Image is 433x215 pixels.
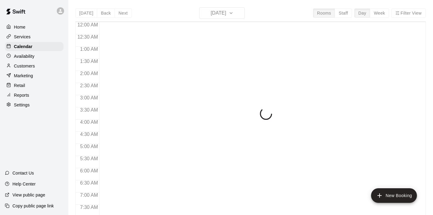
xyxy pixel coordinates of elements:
span: 6:00 AM [79,168,100,173]
p: Reports [14,92,29,98]
span: 7:30 AM [79,205,100,210]
p: View public page [12,192,45,198]
a: Availability [5,52,63,61]
a: Calendar [5,42,63,51]
p: Home [14,24,26,30]
a: Marketing [5,71,63,80]
p: Copy public page link [12,203,54,209]
span: 3:30 AM [79,107,100,113]
p: Contact Us [12,170,34,176]
p: Retail [14,82,25,88]
span: 5:00 AM [79,144,100,149]
span: 1:00 AM [79,47,100,52]
span: 5:30 AM [79,156,100,161]
span: 4:30 AM [79,132,100,137]
a: Home [5,23,63,32]
a: Services [5,32,63,41]
p: Marketing [14,73,33,79]
p: Services [14,34,31,40]
button: add [371,188,417,203]
span: 2:00 AM [79,71,100,76]
a: Retail [5,81,63,90]
span: 12:30 AM [76,34,100,40]
span: 3:00 AM [79,95,100,100]
span: 6:30 AM [79,180,100,186]
a: Settings [5,100,63,109]
p: Calendar [14,43,32,50]
span: 1:30 AM [79,59,100,64]
span: 12:00 AM [76,22,100,27]
a: Reports [5,91,63,100]
p: Help Center [12,181,36,187]
span: 7:00 AM [79,192,100,198]
span: 4:00 AM [79,120,100,125]
span: 2:30 AM [79,83,100,88]
p: Customers [14,63,35,69]
a: Customers [5,61,63,71]
p: Settings [14,102,30,108]
p: Availability [14,53,35,59]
